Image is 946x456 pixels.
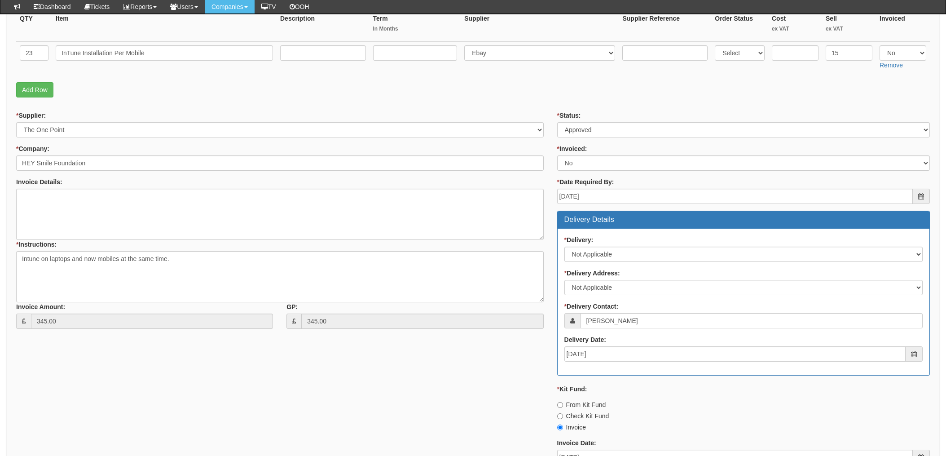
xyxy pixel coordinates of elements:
small: ex VAT [772,25,818,33]
label: Instructions: [16,240,57,249]
th: QTY [16,10,52,42]
label: Delivery Contact: [564,302,619,311]
th: Supplier Reference [619,10,711,42]
label: Invoice Date: [557,438,596,447]
th: Cost [768,10,822,42]
small: In Months [373,25,458,33]
label: Invoiced: [557,144,587,153]
label: Company: [16,144,49,153]
label: Invoice Details: [16,177,62,186]
label: Delivery Address: [564,269,620,278]
small: ex VAT [826,25,872,33]
label: Check Kit Fund [557,412,609,421]
a: Remove [880,62,903,69]
a: Add Row [16,82,53,97]
label: Status: [557,111,581,120]
label: Delivery Date: [564,335,606,344]
label: Invoice [557,423,586,432]
th: Supplier [461,10,619,42]
label: Invoice Amount: [16,302,65,311]
label: Supplier: [16,111,46,120]
label: From Kit Fund [557,400,606,409]
h3: Delivery Details [564,216,923,224]
th: Order Status [711,10,768,42]
th: Description [277,10,370,42]
textarea: Intune on laptops and now mobiles at the same time. [16,251,544,302]
input: From Kit Fund [557,402,563,408]
label: GP: [286,302,298,311]
th: Sell [822,10,876,42]
input: Invoice [557,425,563,430]
th: Invoiced [876,10,930,42]
input: Check Kit Fund [557,413,563,419]
label: Date Required By: [557,177,614,186]
label: Delivery: [564,235,594,244]
th: Term [370,10,461,42]
th: Item [52,10,277,42]
label: Kit Fund: [557,385,587,394]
